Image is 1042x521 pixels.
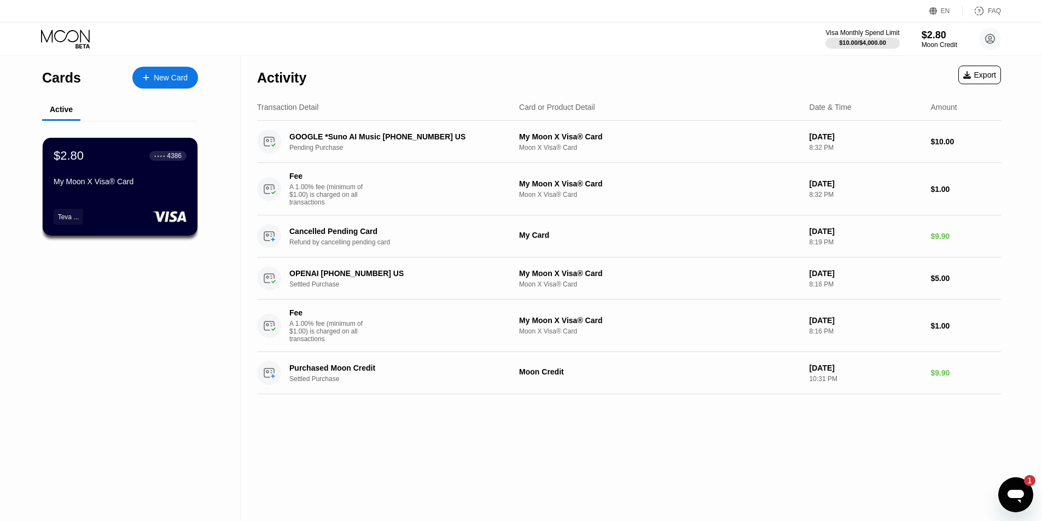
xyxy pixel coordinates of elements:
div: Pending Purchase [289,144,517,151]
div: Moon Credit [519,367,801,376]
div: Export [958,66,1001,84]
div: 8:32 PM [810,144,922,151]
div: Export [963,71,996,79]
div: 4386 [167,152,182,160]
div: Cancelled Pending Card [289,227,502,236]
div: [DATE] [810,227,922,236]
div: Card or Product Detail [519,103,595,112]
div: Moon X Visa® Card [519,327,801,335]
div: $10.00 [930,137,1001,146]
div: Purchased Moon Credit [289,364,502,372]
div: OPENAI [PHONE_NUMBER] USSettled PurchaseMy Moon X Visa® CardMoon X Visa® Card[DATE]8:16 PM$5.00 [257,257,1001,300]
div: [DATE] [810,364,922,372]
div: $10.00 / $4,000.00 [839,39,886,46]
div: GOOGLE *Suno AI Music [PHONE_NUMBER] US [289,132,502,141]
div: Active [50,105,73,114]
div: A 1.00% fee (minimum of $1.00) is charged on all transactions [289,320,371,343]
div: FAQ [988,7,1001,15]
div: Teva ... [54,209,83,225]
div: FeeA 1.00% fee (minimum of $1.00) is charged on all transactionsMy Moon X Visa® CardMoon X Visa® ... [257,163,1001,215]
div: A 1.00% fee (minimum of $1.00) is charged on all transactions [289,183,371,206]
div: Settled Purchase [289,280,517,288]
div: ● ● ● ● [154,154,165,157]
div: $2.80 [922,30,957,41]
div: New Card [132,67,198,89]
div: My Moon X Visa® Card [54,177,187,186]
div: GOOGLE *Suno AI Music [PHONE_NUMBER] USPending PurchaseMy Moon X Visa® CardMoon X Visa® Card[DATE... [257,121,1001,163]
div: Cards [42,70,81,86]
div: [DATE] [810,269,922,278]
div: [DATE] [810,316,922,325]
div: EN [941,7,950,15]
div: $9.90 [930,368,1001,377]
div: Fee [289,308,366,317]
div: EN [929,5,963,16]
div: Amount [930,103,957,112]
div: Moon Credit [922,41,957,49]
div: $2.80 [54,149,84,163]
div: My Moon X Visa® Card [519,179,801,188]
div: FAQ [963,5,1001,16]
div: My Card [519,231,801,239]
div: $2.80Moon Credit [922,30,957,49]
div: [DATE] [810,132,922,141]
div: Transaction Detail [257,103,318,112]
div: $1.00 [930,185,1001,194]
div: FeeA 1.00% fee (minimum of $1.00) is charged on all transactionsMy Moon X Visa® CardMoon X Visa® ... [257,300,1001,352]
div: My Moon X Visa® Card [519,132,801,141]
div: $2.80● ● ● ●4386My Moon X Visa® CardTeva ... [43,138,197,236]
div: Moon X Visa® Card [519,280,801,288]
div: Activity [257,70,306,86]
div: Moon X Visa® Card [519,144,801,151]
div: Purchased Moon CreditSettled PurchaseMoon Credit[DATE]10:31 PM$9.90 [257,352,1001,394]
div: Settled Purchase [289,375,517,383]
div: Teva ... [58,213,79,221]
div: New Card [154,73,188,83]
div: 8:16 PM [810,327,922,335]
div: 8:19 PM [810,238,922,246]
div: 10:31 PM [810,375,922,383]
div: Moon X Visa® Card [519,191,801,198]
div: Visa Monthly Spend Limit [825,29,899,37]
div: My Moon X Visa® Card [519,316,801,325]
div: [DATE] [810,179,922,188]
div: 8:32 PM [810,191,922,198]
iframe: Number of unread messages [1014,475,1035,486]
div: Cancelled Pending CardRefund by cancelling pending cardMy Card[DATE]8:19 PM$9.90 [257,215,1001,257]
div: $5.00 [930,274,1001,283]
iframe: Button to launch messaging window [998,477,1033,512]
div: Date & Time [810,103,852,112]
div: Refund by cancelling pending card [289,238,517,246]
div: Fee [289,172,366,180]
div: Visa Monthly Spend Limit$10.00/$4,000.00 [825,29,899,49]
div: $1.00 [930,321,1001,330]
div: OPENAI [PHONE_NUMBER] US [289,269,502,278]
div: $9.90 [930,232,1001,241]
div: My Moon X Visa® Card [519,269,801,278]
div: 8:16 PM [810,280,922,288]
